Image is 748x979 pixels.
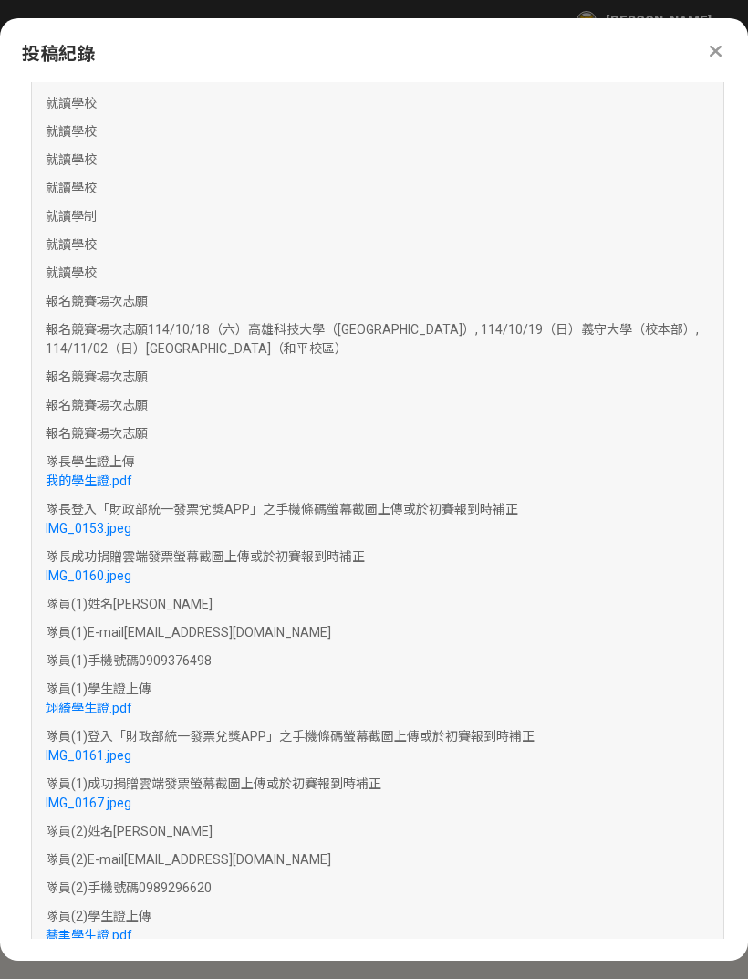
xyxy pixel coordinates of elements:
[46,549,365,564] span: 隊長成功捐贈雲端發票螢幕截圖上傳或於初賽報到時補正
[46,152,97,167] span: 就讀學校
[46,909,151,923] span: 隊員(2)學生證上傳
[46,266,97,280] span: 就讀學校
[113,824,213,838] span: [PERSON_NAME]
[46,370,148,384] span: 報名競賽場次志願
[46,521,131,536] a: IMG_0153.jpeg
[46,824,113,838] span: 隊員(2)姓名
[46,653,139,668] span: 隊員(1)手機號碼
[46,776,381,791] span: 隊員(1)成功捐贈雲端發票螢幕截圖上傳或於初賽報到時補正
[46,294,148,308] span: 報名競賽場次志願
[46,682,151,696] span: 隊員(1)學生證上傳
[46,322,148,337] span: 報名競賽場次志願
[46,398,148,412] span: 報名競賽場次志願
[46,124,97,139] span: 就讀學校
[46,237,97,252] span: 就讀學校
[46,502,518,516] span: 隊長登入「財政部統一發票兌獎APP」之手機條碼螢幕截圖上傳或於初賽報到時補正
[46,96,97,110] span: 就讀學校
[46,322,699,356] span: 114/10/18（六）高雄科技大學（[GEOGRAPHIC_DATA]）, 114/10/19（日）義守大學（校本部）, 114/11/02（日）[GEOGRAPHIC_DATA]（和平校區）
[46,928,132,943] a: 蕎聿學生證.pdf
[46,597,113,611] span: 隊員(1)姓名
[113,597,213,611] span: [PERSON_NAME]
[46,701,132,715] a: 翊綺學生證.pdf
[46,796,131,810] a: IMG_0167.jpeg
[124,852,331,867] span: [EMAIL_ADDRESS][DOMAIN_NAME]
[46,568,131,583] a: IMG_0160.jpeg
[46,729,535,744] span: 隊員(1)登入「財政部統一發票兌獎APP」之手機條碼螢幕截圖上傳或於初賽報到時補正
[46,181,97,195] span: 就讀學校
[46,68,97,82] span: 就讀學校
[46,474,132,488] a: 我的學生證.pdf
[46,748,131,763] a: IMG_0161.jpeg
[139,653,212,668] span: 0909376498
[46,625,124,640] span: 隊員(1)E-mail
[22,40,726,68] div: 投稿紀錄
[46,454,135,469] span: 隊長學生證上傳
[46,209,97,224] span: 就讀學制
[139,880,212,895] span: 0989296620
[46,426,148,441] span: 報名競賽場次志願
[46,852,124,867] span: 隊員(2)E-mail
[124,625,331,640] span: [EMAIL_ADDRESS][DOMAIN_NAME]
[46,880,139,895] span: 隊員(2)手機號碼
